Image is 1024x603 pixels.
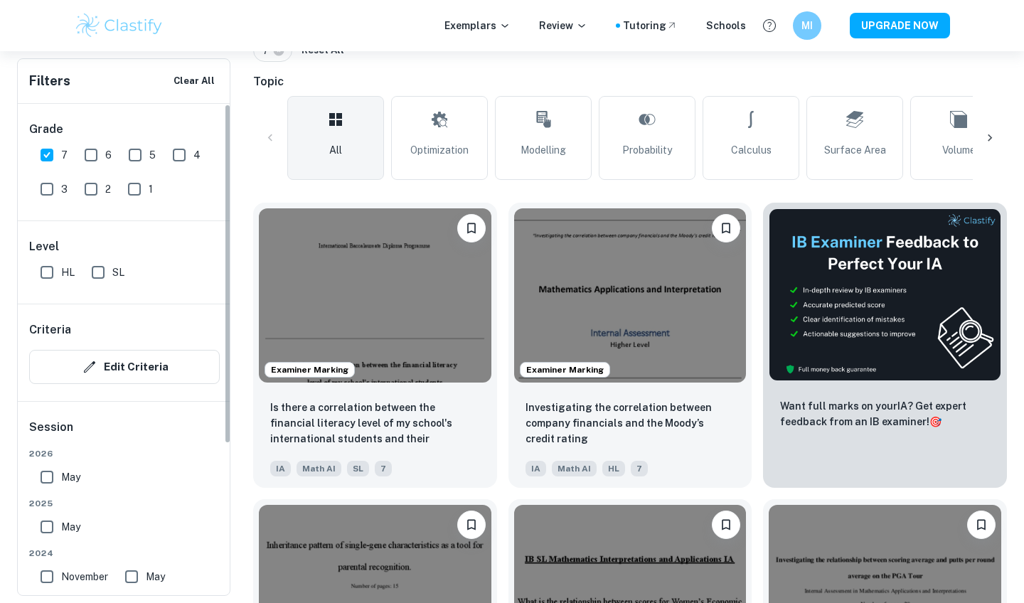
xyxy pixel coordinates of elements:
[514,208,747,383] img: Math AI IA example thumbnail: Investigating the correlation between co
[193,147,201,163] span: 4
[29,419,220,447] h6: Session
[61,569,108,585] span: November
[712,214,740,242] button: Bookmark
[602,461,625,476] span: HL
[253,203,497,488] a: Examiner MarkingBookmarkIs there a correlation between the financial literacy level of my school'...
[347,461,369,476] span: SL
[29,238,220,255] h6: Level
[780,398,990,429] p: Want full marks on your IA ? Get expert feedback from an IB examiner!
[706,18,746,33] a: Schools
[170,70,218,92] button: Clear All
[29,447,220,460] span: 2026
[105,147,112,163] span: 6
[457,214,486,242] button: Bookmark
[253,73,1007,90] h6: Topic
[769,208,1001,381] img: Thumbnail
[74,11,164,40] img: Clastify logo
[731,142,772,158] span: Calculus
[112,265,124,280] span: SL
[29,547,220,560] span: 2024
[757,14,782,38] button: Help and Feedback
[623,18,678,33] a: Tutoring
[146,569,165,585] span: May
[521,142,566,158] span: Modelling
[270,400,480,448] p: Is there a correlation between the financial literacy level of my school's international students...
[508,203,752,488] a: Examiner MarkingBookmarkInvestigating the correlation between company financials and the Moody’s ...
[29,71,70,91] h6: Filters
[763,203,1007,488] a: ThumbnailWant full marks on yourIA? Get expert feedback from an IB examiner!
[967,511,996,539] button: Bookmark
[61,265,75,280] span: HL
[105,181,111,197] span: 2
[265,363,354,376] span: Examiner Marking
[149,147,156,163] span: 5
[622,142,672,158] span: Probability
[444,18,511,33] p: Exemplars
[270,461,291,476] span: IA
[521,363,609,376] span: Examiner Marking
[329,142,342,158] span: All
[526,400,735,447] p: Investigating the correlation between company financials and the Moody’s credit rating
[61,181,68,197] span: 3
[61,147,68,163] span: 7
[942,142,976,158] span: Volume
[929,416,942,427] span: 🎯
[552,461,597,476] span: Math AI
[149,181,153,197] span: 1
[539,18,587,33] p: Review
[29,321,71,338] h6: Criteria
[457,511,486,539] button: Bookmark
[61,519,80,535] span: May
[259,208,491,383] img: Math AI IA example thumbnail: Is there a correlation between the finan
[29,350,220,384] button: Edit Criteria
[824,142,886,158] span: Surface Area
[29,497,220,510] span: 2025
[526,461,546,476] span: IA
[799,18,816,33] h6: MI
[712,511,740,539] button: Bookmark
[61,469,80,485] span: May
[297,461,341,476] span: Math AI
[793,11,821,40] button: MI
[410,142,469,158] span: Optimization
[850,13,950,38] button: UPGRADE NOW
[631,461,648,476] span: 7
[29,121,220,138] h6: Grade
[375,461,392,476] span: 7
